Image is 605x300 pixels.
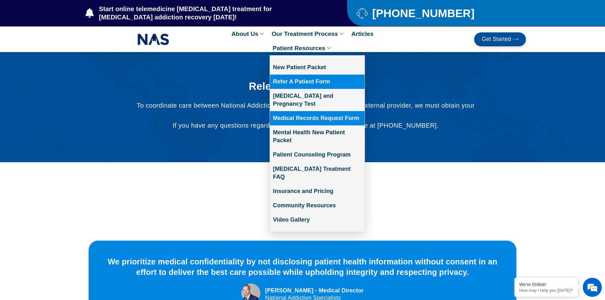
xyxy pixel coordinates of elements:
[98,257,507,277] div: We prioritize medical confidentiality by not disclosing patient health information without consen...
[37,80,88,144] span: We're online!
[482,36,511,43] span: Get Started
[519,288,573,293] p: How may I help you today?
[270,213,365,227] a: Video Gallery
[7,33,17,42] div: Navigation go back
[97,5,322,21] span: Start online telemedicine [MEDICAL_DATA] treatment for [MEDICAL_DATA] addiction recovery [DATE]!
[268,27,348,41] a: Our Treatment Process
[265,286,364,295] div: [PERSON_NAME] - Medical Director
[228,27,268,41] a: About Us
[130,102,481,117] p: To coordinate care between National Addiction Specialists and your current external provider, we ...
[270,148,365,162] a: Patient Counseling Program
[85,5,322,21] a: Start online telemedicine [MEDICAL_DATA] treatment for [MEDICAL_DATA] addiction recovery [DATE]!
[371,9,474,17] span: [PHONE_NUMBER]
[270,60,365,75] a: New Patient Packet
[270,75,365,89] a: Refer A Patient Form
[357,8,510,19] a: [PHONE_NUMBER]
[270,111,365,125] a: Medical Records Request Form
[270,184,365,198] a: Insurance and Pricing
[270,89,365,111] a: [MEDICAL_DATA] and Pregnancy Test
[270,198,365,213] a: Community Resources
[519,282,573,287] div: We're Online!
[270,41,336,55] a: Patient Resources
[348,27,377,41] a: Articles
[130,81,481,92] h1: Release of Information
[130,122,481,129] p: If you have any questions regarding this, please contact our office at [PHONE_NUMBER].
[3,173,121,196] textarea: Type your message and hit 'Enter'
[270,162,365,184] a: [MEDICAL_DATA] Treatment FAQ
[138,32,169,47] img: NAS_email_signature-removebg-preview.png
[43,33,116,42] div: Chat with us now
[104,3,119,18] div: Minimize live chat window
[474,32,526,46] a: Get Started
[270,125,365,148] a: Mental Health New Patient Packet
